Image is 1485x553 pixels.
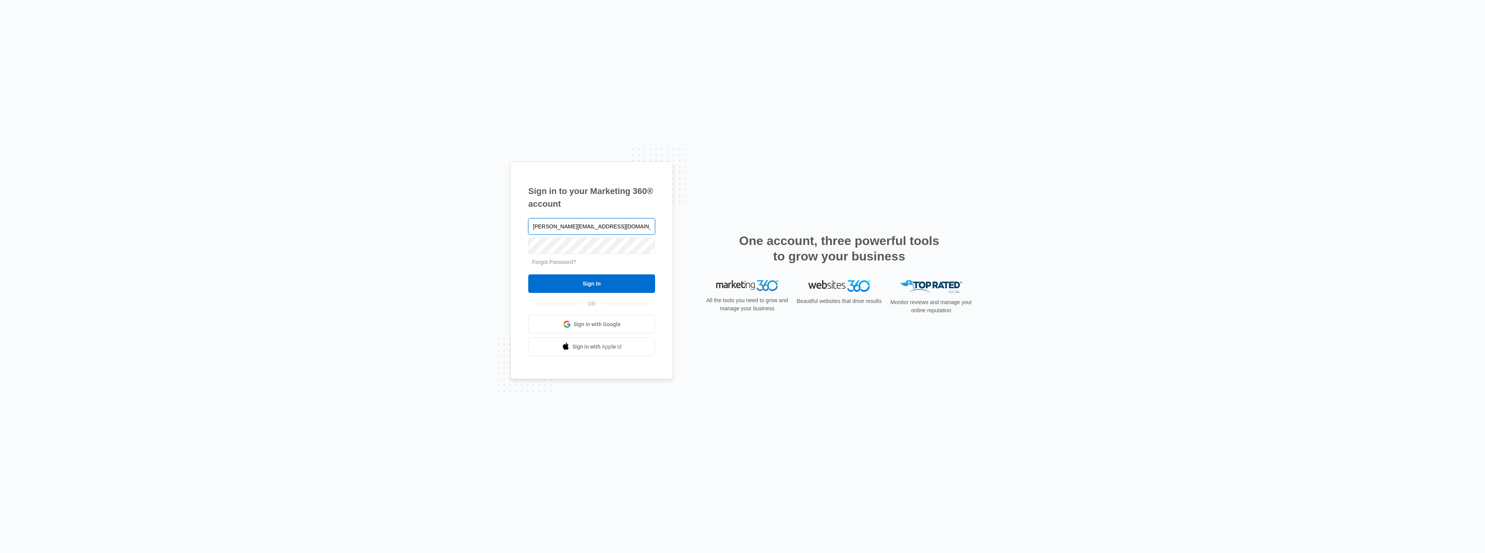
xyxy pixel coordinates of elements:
[716,280,778,291] img: Marketing 360
[528,315,655,334] a: Sign in with Google
[737,233,942,264] h2: One account, three powerful tools to grow your business
[704,296,790,313] p: All the tools you need to grow and manage your business
[796,297,882,305] p: Beautiful websites that drive results
[888,298,975,315] p: Monitor reviews and manage your online reputation
[532,259,576,265] a: Forgot Password?
[528,218,655,235] input: Email
[574,320,621,328] span: Sign in with Google
[572,343,622,351] span: Sign in with Apple Id
[528,185,655,210] h1: Sign in to your Marketing 360® account
[528,337,655,356] a: Sign in with Apple Id
[528,274,655,293] input: Sign In
[900,280,962,293] img: Top Rated Local
[808,280,870,291] img: Websites 360
[582,300,601,308] span: OR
